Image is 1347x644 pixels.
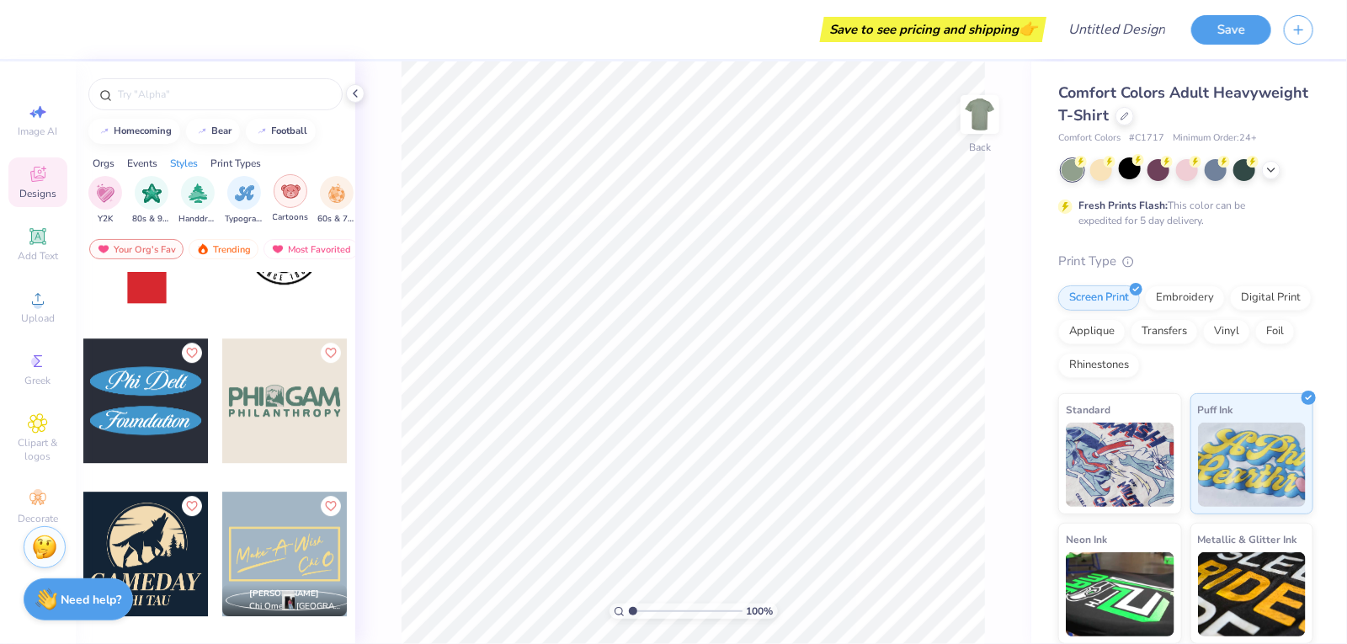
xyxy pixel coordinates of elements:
div: Back [969,140,991,155]
span: Comfort Colors [1058,131,1121,146]
div: Foil [1255,319,1295,344]
img: trending.gif [196,243,210,255]
div: filter for 80s & 90s [132,176,171,226]
div: filter for 60s & 70s [317,176,356,226]
div: Orgs [93,156,114,171]
input: Untitled Design [1055,13,1179,46]
div: filter for Cartoons [273,174,309,224]
div: Digital Print [1230,285,1312,311]
div: filter for Y2K [88,176,122,226]
div: filter for Handdrawn [178,176,217,226]
span: # C1717 [1129,131,1164,146]
div: Your Org's Fav [89,239,184,259]
div: Transfers [1131,319,1198,344]
span: 60s & 70s [317,213,356,226]
span: Decorate [18,512,58,525]
div: Print Type [1058,252,1313,271]
img: 80s & 90s Image [142,184,162,203]
span: Clipart & logos [8,436,67,463]
span: 100 % [747,604,774,619]
button: filter button [225,176,264,226]
strong: Need help? [61,592,122,608]
span: Neon Ink [1066,530,1107,548]
span: Puff Ink [1198,401,1233,418]
button: Save [1191,15,1271,45]
button: Like [182,496,202,516]
button: bear [186,119,240,144]
div: Save to see pricing and shipping [824,17,1042,42]
span: Image AI [19,125,58,138]
span: 80s & 90s [132,213,171,226]
div: Most Favorited [264,239,359,259]
input: Try "Alpha" [116,86,332,103]
div: Vinyl [1203,319,1250,344]
button: Like [321,496,341,516]
button: football [246,119,316,144]
div: Styles [170,156,198,171]
img: Neon Ink [1066,552,1174,636]
img: trend_line.gif [255,126,269,136]
span: Designs [19,187,56,200]
span: [PERSON_NAME] [249,588,319,599]
img: Back [963,98,997,131]
button: filter button [178,176,217,226]
button: filter button [88,176,122,226]
div: Applique [1058,319,1126,344]
img: trend_line.gif [195,126,209,136]
strong: Fresh Prints Flash: [1078,199,1168,212]
div: Events [127,156,157,171]
div: Print Types [210,156,261,171]
span: Cartoons [273,211,309,224]
span: Comfort Colors Adult Heavyweight T-Shirt [1058,82,1308,125]
button: Like [182,343,202,363]
img: Cartoons Image [281,182,301,201]
img: most_fav.gif [97,243,110,255]
img: Metallic & Glitter Ink [1198,552,1307,636]
button: filter button [132,176,171,226]
span: Greek [25,374,51,387]
img: Puff Ink [1198,423,1307,507]
div: Screen Print [1058,285,1140,311]
span: Typography [225,213,264,226]
span: Minimum Order: 24 + [1173,131,1257,146]
img: Y2K Image [96,184,114,203]
img: Typography Image [235,184,254,203]
span: Y2K [98,213,113,226]
div: homecoming [114,126,173,136]
div: football [272,126,308,136]
span: Metallic & Glitter Ink [1198,530,1297,548]
img: 60s & 70s Image [327,184,346,203]
div: bear [212,126,232,136]
button: filter button [273,176,309,226]
span: Chi Omega, [GEOGRAPHIC_DATA] [249,600,340,613]
button: homecoming [88,119,180,144]
span: Handdrawn [178,213,217,226]
span: Add Text [18,249,58,263]
div: This color can be expedited for 5 day delivery. [1078,198,1286,228]
button: filter button [317,176,356,226]
span: Standard [1066,401,1110,418]
div: Embroidery [1145,285,1225,311]
img: most_fav.gif [271,243,285,255]
button: Like [321,343,341,363]
span: 👉 [1019,19,1037,39]
div: filter for Typography [225,176,264,226]
div: Rhinestones [1058,353,1140,378]
img: trend_line.gif [98,126,111,136]
div: Trending [189,239,258,259]
img: Handdrawn Image [189,184,207,203]
img: Standard [1066,423,1174,507]
span: Upload [21,311,55,325]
